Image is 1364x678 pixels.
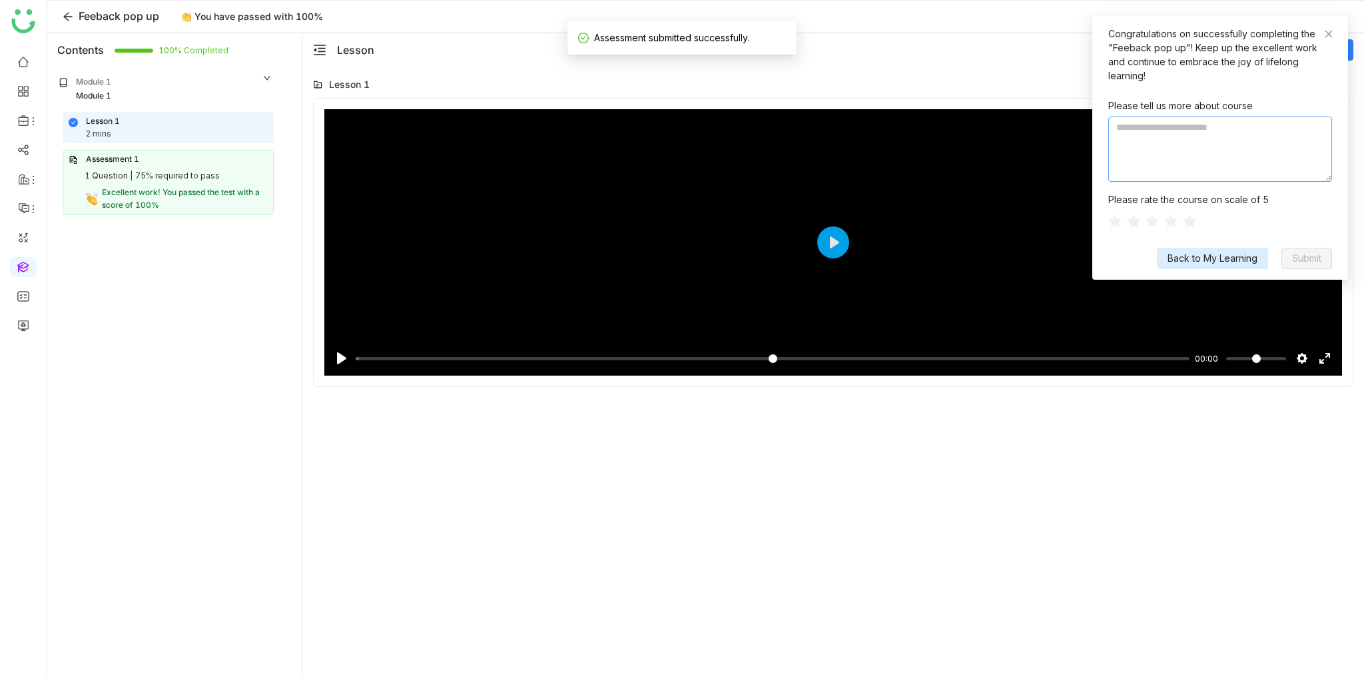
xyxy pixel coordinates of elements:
[594,32,750,43] span: Assessment submitted successfully.
[1226,352,1286,365] input: Volume
[1108,99,1259,113] label: Please tell us more about course
[85,192,99,206] img: congratulations.svg
[1108,192,1275,207] label: Please rate the course on scale of 5
[313,80,322,89] img: lms-folder.svg
[1281,248,1332,269] button: Submit
[329,77,370,91] div: Lesson 1
[76,90,111,103] div: Module 1
[337,42,374,58] div: Lesson
[85,170,133,182] div: 1 Question |
[49,67,282,112] div: Module 1Module 1
[172,9,331,25] div: 👏 You have passed with 100%
[817,226,849,258] button: Play
[1157,248,1268,269] button: Back to My Learning
[86,128,111,141] div: 2 mins
[135,170,220,182] div: 75% required to pass
[1168,251,1257,266] span: Back to My Learning
[57,42,104,58] div: Contents
[11,9,35,33] img: logo
[76,76,111,89] div: Module 1
[1192,351,1221,366] div: Current time
[1108,27,1332,83] div: Congratulations on successfully completing the "Feeback pop up"! Keep up the excellent work and c...
[313,43,326,57] button: menu-fold
[79,9,159,23] span: Feeback pop up
[86,115,120,128] div: Lesson 1
[102,187,260,210] span: Excellent work! You passed the test with a score of 100%
[331,348,352,369] button: Play
[86,153,139,166] div: Assessment 1
[159,47,174,55] span: 100% Completed
[356,352,1190,365] input: Seek
[69,155,78,165] img: assessment.svg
